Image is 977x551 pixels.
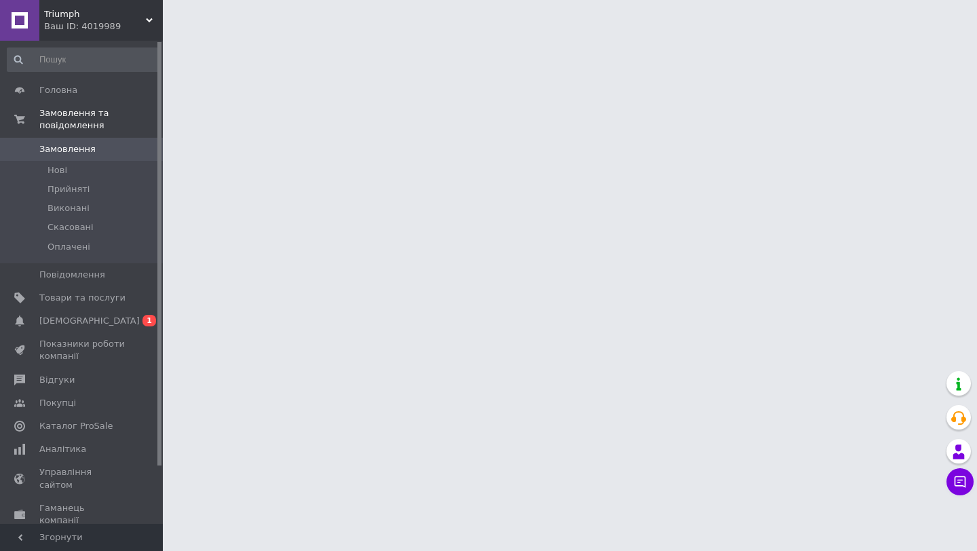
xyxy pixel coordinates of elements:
[47,202,90,214] span: Виконані
[47,183,90,195] span: Прийняті
[7,47,160,72] input: Пошук
[39,466,126,491] span: Управління сайтом
[39,292,126,304] span: Товари та послуги
[47,221,94,233] span: Скасовані
[39,107,163,132] span: Замовлення та повідомлення
[946,468,974,495] button: Чат з покупцем
[39,315,140,327] span: [DEMOGRAPHIC_DATA]
[39,397,76,409] span: Покупці
[39,420,113,432] span: Каталог ProSale
[39,502,126,527] span: Гаманець компанії
[39,269,105,281] span: Повідомлення
[39,143,96,155] span: Замовлення
[47,241,90,253] span: Оплачені
[39,84,77,96] span: Головна
[39,443,86,455] span: Аналітика
[39,374,75,386] span: Відгуки
[39,338,126,362] span: Показники роботи компанії
[44,8,146,20] span: Triumph
[44,20,163,33] div: Ваш ID: 4019989
[142,315,156,326] span: 1
[47,164,67,176] span: Нові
